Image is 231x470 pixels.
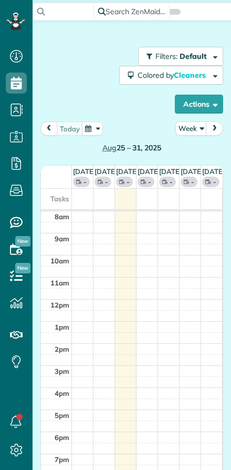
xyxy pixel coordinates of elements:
[55,411,69,420] span: 5pm
[40,121,58,136] button: prev
[94,167,117,176] a: [DATE]
[83,177,87,187] span: -
[55,389,69,397] span: 4pm
[73,167,96,176] a: [DATE]
[181,167,203,176] a: [DATE]
[50,301,69,309] span: 12pm
[57,121,83,136] button: today
[55,323,69,331] span: 1pm
[102,143,117,152] span: Aug
[155,52,177,61] span: Filters:
[55,367,69,375] span: 3pm
[170,177,173,187] span: -
[138,47,223,66] button: Filters: Default
[116,167,139,176] a: [DATE]
[15,236,30,247] span: New
[50,257,69,265] span: 10am
[148,177,151,187] span: -
[175,95,223,114] button: Actions
[55,345,69,353] span: 2pm
[55,212,69,221] span: 8am
[15,263,30,273] span: New
[105,177,108,187] span: -
[138,70,209,80] span: Colored by
[55,234,69,243] span: 9am
[55,455,69,464] span: 7pm
[206,121,223,136] button: next
[174,70,207,80] span: Cleaners
[138,167,160,176] a: [DATE]
[59,144,205,152] h2: 25 – 31, 2025
[127,177,130,187] span: -
[55,433,69,442] span: 6pm
[191,177,194,187] span: -
[213,177,216,187] span: -
[159,167,182,176] a: [DATE]
[202,167,225,176] a: [DATE]
[119,66,223,85] button: Colored byCleaners
[180,52,207,61] span: Default
[50,195,69,203] span: Tasks
[50,279,69,287] span: 11am
[175,121,207,136] button: Week
[133,47,223,66] a: Filters: Default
